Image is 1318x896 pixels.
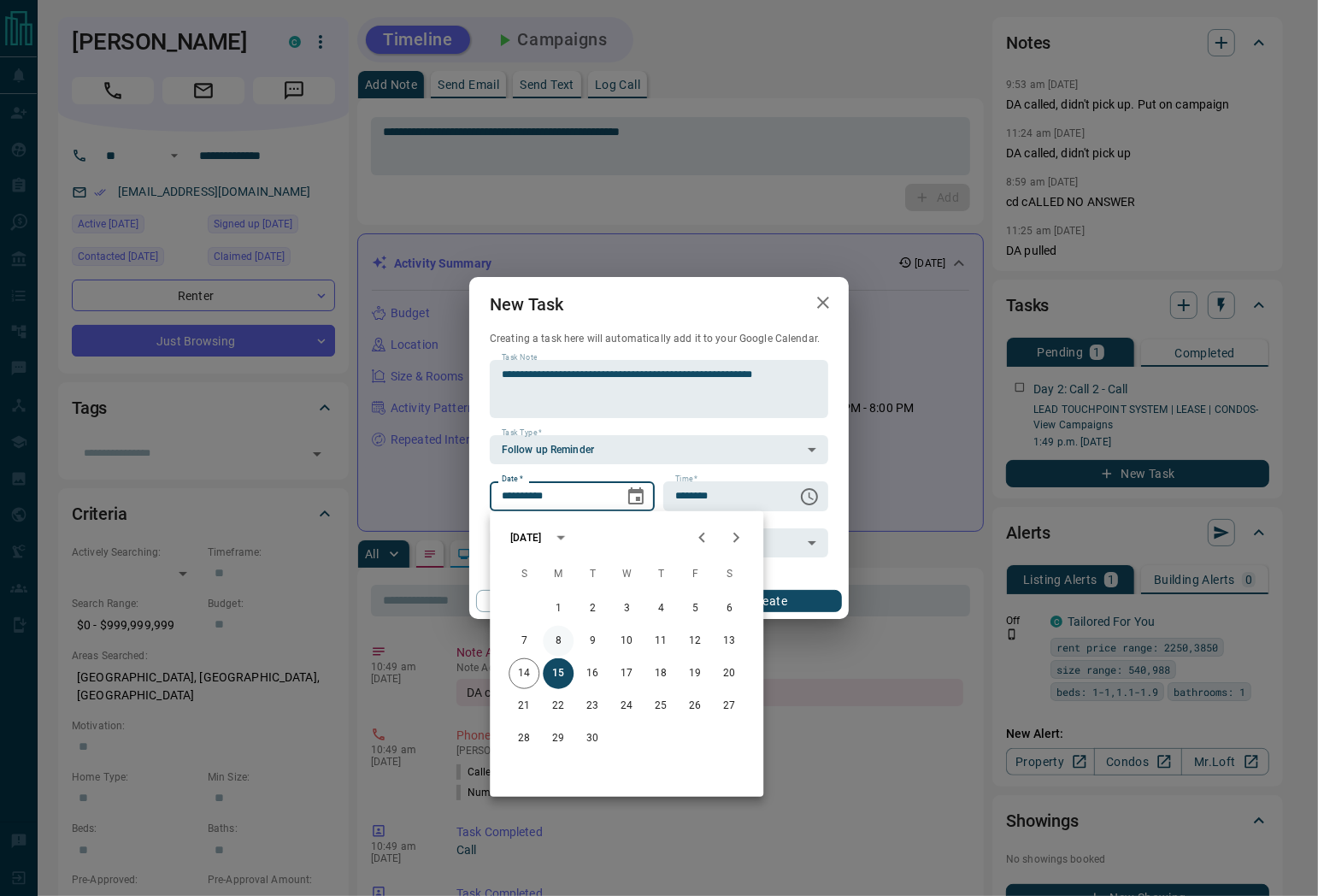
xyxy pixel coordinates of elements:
span: Thursday [645,557,676,592]
label: Task Note [502,352,537,363]
button: 3 [611,593,642,624]
span: Saturday [714,557,744,592]
button: calendar view is open, switch to year view [546,523,575,552]
button: 23 [577,691,608,722]
button: 14 [509,658,539,689]
button: 9 [577,626,608,657]
button: 1 [543,593,574,624]
button: 13 [714,626,744,657]
button: 2 [577,593,608,624]
button: 30 [577,723,608,754]
div: Follow up Reminder [490,435,828,464]
span: Sunday [509,557,539,592]
button: Choose date, selected date is Sep 15, 2025 [619,480,653,514]
button: 5 [680,593,710,624]
span: Friday [680,557,710,592]
p: Creating a task here will automatically add it to your Google Calendar. [490,332,828,346]
button: 27 [714,691,744,722]
label: Time [675,474,697,485]
button: 16 [577,658,608,689]
button: 11 [645,626,676,657]
button: Create [696,590,842,612]
label: Task Type [502,427,542,439]
button: 26 [680,691,710,722]
span: Wednesday [611,557,642,592]
h2: New Task [469,277,584,332]
span: Tuesday [577,557,608,592]
button: Previous month [685,521,719,555]
button: Choose time, selected time is 6:00 AM [792,480,827,514]
button: 20 [714,658,744,689]
button: 25 [645,691,676,722]
button: 4 [645,593,676,624]
div: [DATE] [510,530,541,545]
button: 12 [680,626,710,657]
button: 8 [543,626,574,657]
button: Next month [719,521,753,555]
button: 22 [543,691,574,722]
button: 18 [645,658,676,689]
button: 15 [543,658,574,689]
label: Date [502,474,523,485]
button: 21 [509,691,539,722]
button: 10 [611,626,642,657]
button: 19 [680,658,710,689]
span: Monday [543,557,574,592]
button: Cancel [476,590,622,612]
button: 29 [543,723,574,754]
button: 24 [611,691,642,722]
button: 6 [714,593,744,624]
button: 28 [509,723,539,754]
button: 7 [509,626,539,657]
button: 17 [611,658,642,689]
